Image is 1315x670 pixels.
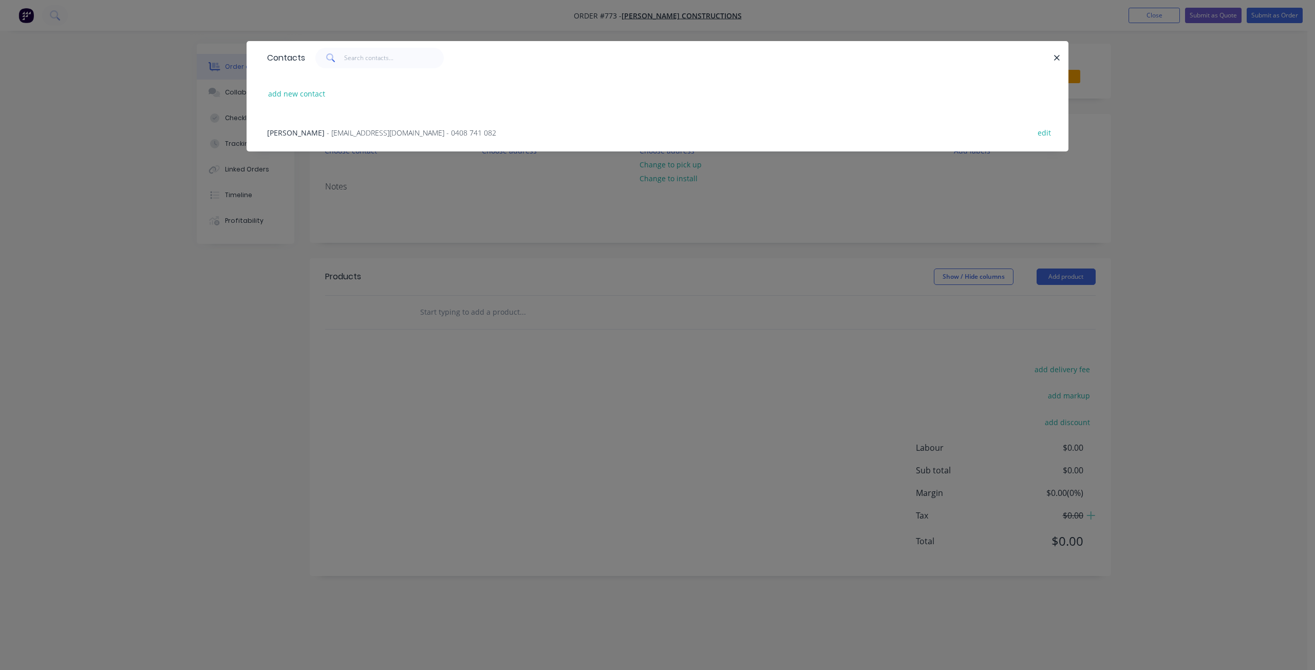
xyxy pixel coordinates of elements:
input: Search contacts... [344,48,444,68]
button: edit [1032,125,1056,139]
div: Contacts [262,42,305,74]
span: - [EMAIL_ADDRESS][DOMAIN_NAME] - 0408 741 082 [327,128,496,138]
button: add new contact [263,87,331,101]
span: [PERSON_NAME] [267,128,325,138]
